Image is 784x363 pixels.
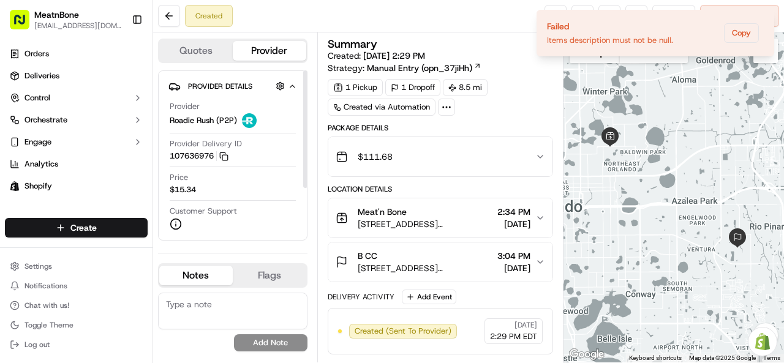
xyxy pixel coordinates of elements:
[5,206,148,225] div: Favorites
[242,113,257,128] img: roadie-logo-v2.jpg
[402,290,456,304] button: Add Event
[328,62,481,74] div: Strategy:
[443,79,488,96] div: 8.5 mi
[724,23,759,43] button: Copy
[385,79,440,96] div: 1 Dropoff
[24,159,58,170] span: Analytics
[24,177,94,189] span: Knowledge Base
[170,115,237,126] span: Roadie Rush (P2P)
[5,176,148,196] a: Shopify
[170,184,196,195] span: $15.34
[170,151,228,162] button: 107636976
[328,39,377,50] h3: Summary
[328,79,383,96] div: 1 Pickup
[328,137,552,176] button: $111.68
[5,88,148,108] button: Control
[34,9,79,21] button: MeatnBone
[24,301,69,310] span: Chat with us!
[170,138,242,149] span: Provider Delivery ID
[12,12,37,36] img: Nash
[497,218,530,230] span: [DATE]
[358,218,492,230] span: [STREET_ADDRESS][PERSON_NAME]
[328,99,435,116] a: Created via Automation
[170,206,237,217] span: Customer Support
[497,250,530,262] span: 3:04 PM
[168,76,297,96] button: Provider Details
[689,354,756,361] span: Map data ©2025 Google
[328,242,552,282] button: B CC[STREET_ADDRESS][PERSON_NAME]3:04 PM[DATE]
[567,346,607,362] img: Google
[233,266,306,285] button: Flags
[358,206,407,218] span: Meat'n Bone
[497,262,530,274] span: [DATE]
[5,44,148,64] a: Orders
[328,184,553,194] div: Location Details
[24,114,67,125] span: Orchestrate
[5,316,148,334] button: Toggle Theme
[99,172,202,194] a: 💻API Documentation
[763,354,780,361] a: Terms (opens in new tab)
[629,354,682,362] button: Keyboard shortcuts
[5,132,148,152] button: Engage
[5,277,148,294] button: Notifications
[233,41,306,61] button: Provider
[5,5,127,34] button: MeatnBone[EMAIL_ADDRESS][DOMAIN_NAME]
[24,137,51,148] span: Engage
[170,101,200,112] span: Provider
[328,123,553,133] div: Package Details
[367,62,481,74] a: Manual Entry (opn_37jiHh)
[12,116,34,138] img: 1736555255976-a54dd68f-1ca7-489b-9aae-adbdc363a1c4
[208,120,223,135] button: Start new chat
[497,206,530,218] span: 2:34 PM
[490,331,537,342] span: 2:29 PM EDT
[24,320,73,330] span: Toggle Theme
[355,326,451,337] span: Created (Sent To Provider)
[547,35,673,46] div: Items description must not be null.
[358,250,377,262] span: B CC
[753,323,778,348] button: Map camera controls
[567,346,607,362] a: Open this area in Google Maps (opens a new window)
[24,48,49,59] span: Orders
[5,110,148,130] button: Orchestrate
[5,218,148,238] button: Create
[363,50,425,61] span: [DATE] 2:29 PM
[5,258,148,275] button: Settings
[24,181,52,192] span: Shopify
[24,281,67,291] span: Notifications
[5,297,148,314] button: Chat with us!
[24,92,50,103] span: Control
[328,198,552,238] button: Meat'n Bone[STREET_ADDRESS][PERSON_NAME]2:34 PM[DATE]
[170,172,188,183] span: Price
[358,151,393,163] span: $111.68
[104,178,113,188] div: 💻
[367,62,472,74] span: Manual Entry (opn_37jiHh)
[328,292,394,302] div: Delivery Activity
[42,116,201,129] div: Start new chat
[32,78,221,91] input: Got a question? Start typing here...
[7,172,99,194] a: 📗Knowledge Base
[24,340,50,350] span: Log out
[159,266,233,285] button: Notes
[10,181,20,191] img: Shopify logo
[358,262,492,274] span: [STREET_ADDRESS][PERSON_NAME]
[12,48,223,68] p: Welcome 👋
[188,81,252,91] span: Provider Details
[34,21,122,31] button: [EMAIL_ADDRESS][DOMAIN_NAME]
[86,206,148,216] a: Powered byPylon
[116,177,197,189] span: API Documentation
[24,261,52,271] span: Settings
[5,66,148,86] a: Deliveries
[514,320,537,330] span: [DATE]
[159,41,233,61] button: Quotes
[547,20,673,32] div: Failed
[42,129,155,138] div: We're available if you need us!
[24,70,59,81] span: Deliveries
[5,336,148,353] button: Log out
[122,207,148,216] span: Pylon
[70,222,97,234] span: Create
[12,178,22,188] div: 📗
[328,50,425,62] span: Created:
